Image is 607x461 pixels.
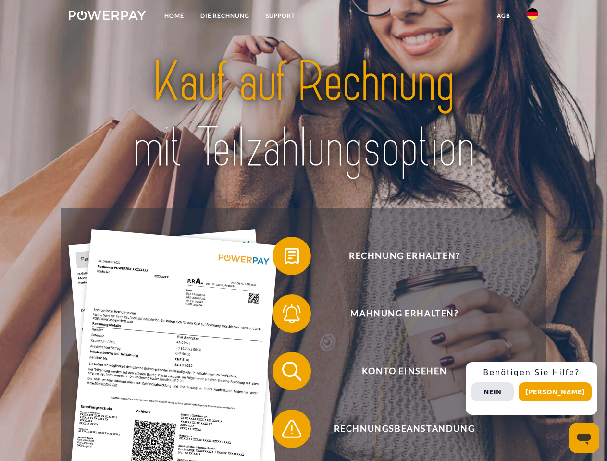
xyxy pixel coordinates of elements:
button: Konto einsehen [273,352,522,390]
span: Rechnung erhalten? [286,237,522,275]
span: Rechnungsbeanstandung [286,410,522,448]
button: Rechnung erhalten? [273,237,522,275]
img: de [527,8,538,20]
span: Mahnung erhalten? [286,294,522,333]
a: agb [489,7,519,24]
button: Mahnung erhalten? [273,294,522,333]
button: Nein [471,382,514,401]
a: DIE RECHNUNG [192,7,258,24]
div: Schnellhilfe [466,362,597,415]
button: [PERSON_NAME] [519,382,592,401]
img: qb_search.svg [280,359,304,383]
h3: Benötigen Sie Hilfe? [471,368,592,377]
img: title-powerpay_de.svg [92,46,515,184]
a: SUPPORT [258,7,303,24]
button: Rechnungsbeanstandung [273,410,522,448]
a: Home [156,7,192,24]
iframe: Schaltfläche zum Öffnen des Messaging-Fensters [569,423,599,453]
img: logo-powerpay-white.svg [69,11,146,20]
img: qb_bill.svg [280,244,304,268]
img: qb_bell.svg [280,302,304,326]
img: qb_warning.svg [280,417,304,441]
span: Konto einsehen [286,352,522,390]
